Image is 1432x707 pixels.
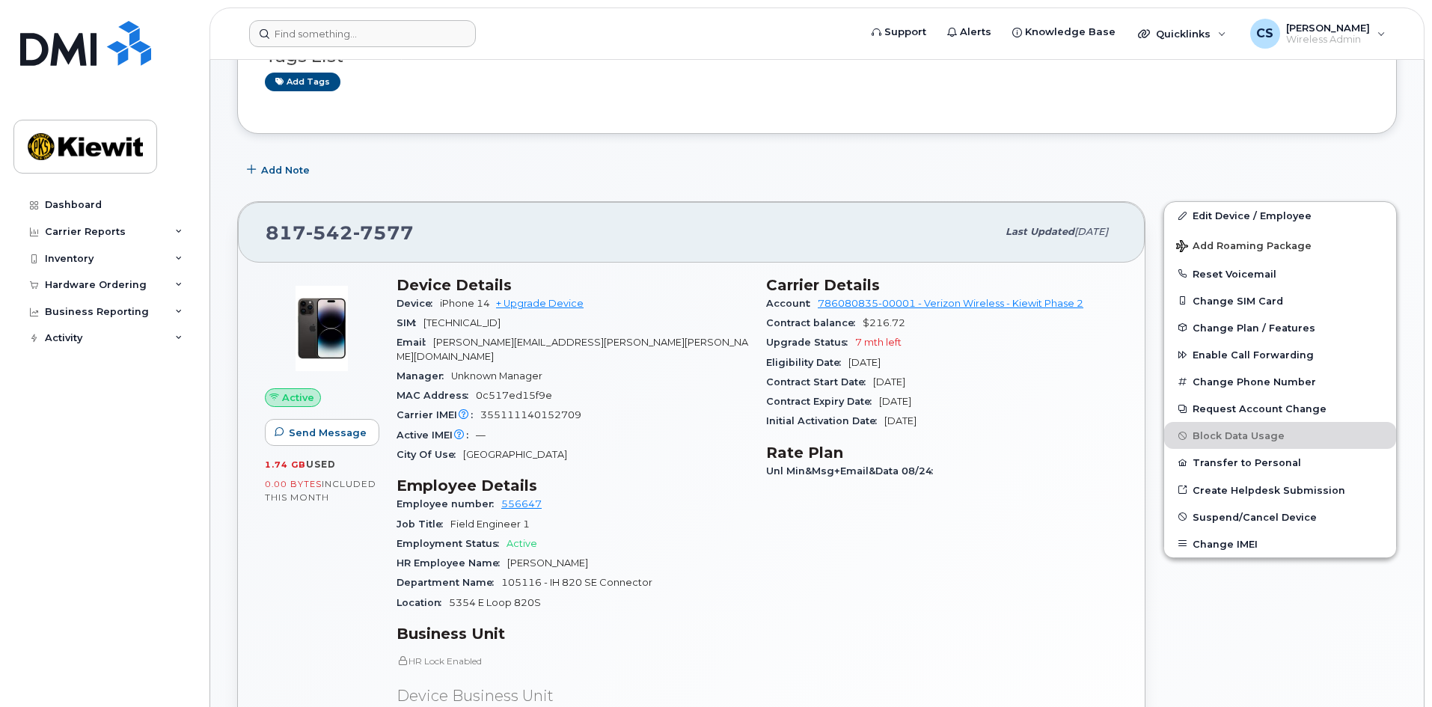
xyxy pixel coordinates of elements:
[1164,530,1396,557] button: Change IMEI
[766,298,818,309] span: Account
[1006,226,1074,237] span: Last updated
[397,337,748,361] span: [PERSON_NAME][EMAIL_ADDRESS][PERSON_NAME][PERSON_NAME][DOMAIN_NAME]
[766,317,863,328] span: Contract balance
[289,426,367,440] span: Send Message
[855,337,902,348] span: 7 mth left
[766,415,884,426] span: Initial Activation Date
[501,498,542,509] a: 556647
[463,449,567,460] span: [GEOGRAPHIC_DATA]
[1240,19,1396,49] div: Carole Stoltz
[397,429,476,441] span: Active IMEI
[265,73,340,91] a: Add tags
[818,298,1083,309] a: 786080835-00001 - Verizon Wireless - Kiewit Phase 2
[1127,19,1237,49] div: Quicklinks
[397,498,501,509] span: Employee number
[766,465,940,477] span: Unl Min&Msg+Email&Data 08/24
[879,396,911,407] span: [DATE]
[397,577,501,588] span: Department Name
[451,370,542,382] span: Unknown Manager
[766,276,1118,294] h3: Carrier Details
[496,298,584,309] a: + Upgrade Device
[353,221,414,244] span: 7577
[884,25,926,40] span: Support
[306,459,336,470] span: used
[450,518,530,530] span: Field Engineer 1
[397,685,748,707] p: Device Business Unit
[476,429,486,441] span: —
[397,477,748,495] h3: Employee Details
[1164,230,1396,260] button: Add Roaming Package
[480,409,581,420] span: 355111140152709
[861,17,937,47] a: Support
[1286,22,1370,34] span: [PERSON_NAME]
[1193,511,1317,522] span: Suspend/Cancel Device
[937,17,1002,47] a: Alerts
[449,597,541,608] span: 5354 E Loop 820S
[1164,341,1396,368] button: Enable Call Forwarding
[1164,449,1396,476] button: Transfer to Personal
[476,390,552,401] span: 0c517ed15f9e
[1193,322,1315,333] span: Change Plan / Features
[766,337,855,348] span: Upgrade Status
[397,409,480,420] span: Carrier IMEI
[766,444,1118,462] h3: Rate Plan
[397,597,449,608] span: Location
[277,284,367,373] img: image20231002-3703462-njx0qo.jpeg
[1164,422,1396,449] button: Block Data Usage
[1002,17,1126,47] a: Knowledge Base
[1164,202,1396,229] a: Edit Device / Employee
[397,337,433,348] span: Email
[863,317,905,328] span: $216.72
[501,577,652,588] span: 105116 - IH 820 SE Connector
[507,538,537,549] span: Active
[237,156,322,183] button: Add Note
[766,376,873,388] span: Contract Start Date
[873,376,905,388] span: [DATE]
[1256,25,1273,43] span: CS
[306,221,353,244] span: 542
[397,390,476,401] span: MAC Address
[397,538,507,549] span: Employment Status
[1156,28,1211,40] span: Quicklinks
[884,415,917,426] span: [DATE]
[261,163,310,177] span: Add Note
[1164,287,1396,314] button: Change SIM Card
[423,317,501,328] span: [TECHNICAL_ID]
[397,298,440,309] span: Device
[1025,25,1116,40] span: Knowledge Base
[440,298,490,309] span: iPhone 14
[1164,395,1396,422] button: Request Account Change
[265,47,1369,66] h3: Tags List
[397,370,451,382] span: Manager
[249,20,476,47] input: Find something...
[1164,368,1396,395] button: Change Phone Number
[766,357,848,368] span: Eligibility Date
[282,391,314,405] span: Active
[266,221,414,244] span: 817
[265,419,379,446] button: Send Message
[265,459,306,470] span: 1.74 GB
[1176,240,1312,254] span: Add Roaming Package
[848,357,881,368] span: [DATE]
[766,396,879,407] span: Contract Expiry Date
[1367,642,1421,696] iframe: Messenger Launcher
[397,276,748,294] h3: Device Details
[1164,260,1396,287] button: Reset Voicemail
[397,557,507,569] span: HR Employee Name
[960,25,991,40] span: Alerts
[1164,477,1396,504] a: Create Helpdesk Submission
[507,557,588,569] span: [PERSON_NAME]
[397,449,463,460] span: City Of Use
[1164,314,1396,341] button: Change Plan / Features
[397,317,423,328] span: SIM
[397,625,748,643] h3: Business Unit
[397,655,748,667] p: HR Lock Enabled
[397,518,450,530] span: Job Title
[1164,504,1396,530] button: Suspend/Cancel Device
[1286,34,1370,46] span: Wireless Admin
[265,478,376,503] span: included this month
[265,479,322,489] span: 0.00 Bytes
[1074,226,1108,237] span: [DATE]
[1193,349,1314,361] span: Enable Call Forwarding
